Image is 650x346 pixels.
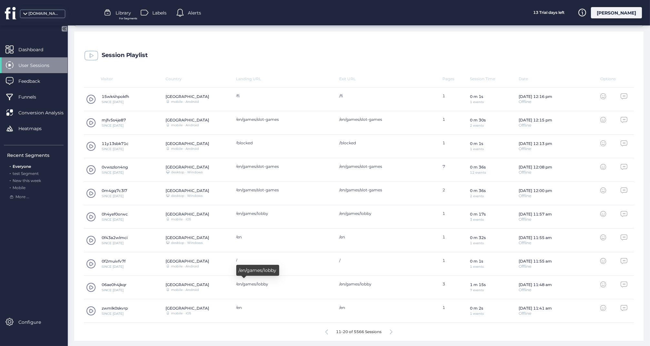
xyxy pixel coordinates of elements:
div: [DATE] 12:08 pm [519,165,552,169]
span: Configure [18,319,51,326]
div: Session Time [470,76,519,81]
span: New this week [13,178,41,183]
div: 0h4yef0orwc [102,212,128,216]
div: 1 [442,117,470,129]
div: Offline [519,312,552,315]
div: [GEOGRAPHIC_DATA] [166,235,209,240]
div: /en/games/lobby [339,282,436,286]
div: [GEOGRAPHIC_DATA] [166,306,209,311]
div: mobile · Android [171,288,199,292]
div: 1 [442,140,470,152]
div: 0 m 36s [470,165,486,169]
div: [DATE] 11:55 am [519,235,552,240]
div: Country [166,76,236,81]
span: Everyone [13,164,31,169]
div: 1 [442,305,470,317]
span: Heatmaps [18,125,51,132]
div: 1 events [470,312,484,315]
div: Offline [519,147,552,151]
div: Visitor [84,76,166,81]
div: SINCE [DATE] [102,195,127,198]
div: 1 events [470,242,486,245]
span: For Segments [119,16,137,21]
div: [DATE] 12:00 pm [519,188,552,193]
div: /en/games/slot-games [339,164,436,169]
div: SINCE [DATE] [102,124,126,127]
div: [DATE] 12:13 pm [519,141,552,146]
div: 15wk4hpokfh [102,94,129,99]
div: 3 events [470,218,486,221]
div: 0 m 30s [470,118,486,122]
span: . [10,177,11,183]
div: 1 events [470,101,484,104]
div: Offline [519,288,552,292]
div: /en/games/slot-games [236,164,333,169]
span: Funnels [18,93,46,101]
div: desktop · Windows [171,241,203,245]
div: / [236,258,333,263]
div: zwmlk0skvrp [102,306,128,311]
div: SINCE [DATE] [102,148,128,151]
div: /en [236,305,333,310]
div: [DATE] 12:15 pm [519,118,552,122]
div: 0 m 32s [470,235,486,240]
div: /en/games/slot-games [236,187,333,192]
div: 1 [442,235,470,246]
div: Session Playlist [102,52,148,59]
div: Offline [519,217,552,221]
div: 1 events [470,148,484,151]
div: 0 m 1s [470,94,484,99]
div: Pages [442,76,470,81]
div: 13 Trial days left [525,7,573,18]
div: 0vwszlon4ng [102,165,128,169]
div: Date [519,76,600,81]
div: SINCE [DATE] [102,242,127,245]
div: 0f2muivfv7f [102,259,126,264]
span: . [10,170,11,176]
div: 0 m 36s [470,188,486,193]
div: 1 m 15s [470,282,486,287]
div: SINCE [DATE] [102,265,126,268]
div: SINCE [DATE] [102,312,128,315]
div: 11y13sbk71c [102,141,128,146]
span: Dashboard [18,46,53,53]
div: [GEOGRAPHIC_DATA] [166,141,209,146]
div: mobile · iOS [171,218,191,221]
div: Offline [519,123,552,127]
span: Conversion Analysis [18,109,73,116]
div: mobile · Android [171,100,199,103]
div: [GEOGRAPHIC_DATA] [166,188,209,193]
div: 0 m 17s [470,212,486,216]
div: Offline [519,264,552,268]
div: Offline [519,194,552,198]
div: 1 events [470,265,484,268]
div: SINCE [DATE] [102,101,129,104]
div: [GEOGRAPHIC_DATA] [166,118,209,122]
div: [DATE] 11:48 am [519,282,552,287]
div: Recent Segments [7,152,64,159]
div: SINCE [DATE] [102,171,128,174]
div: 06ae0h4jkqr [102,282,127,287]
div: mobile · iOS [171,312,191,315]
span: User Sessions [18,62,59,69]
div: /en/games/lobby [236,282,333,286]
div: /fi [339,93,436,98]
span: Alerts [188,9,201,16]
div: 0f43a2wlmci [102,235,127,240]
div: 1 [442,211,470,223]
div: 7 events [470,289,486,292]
div: [GEOGRAPHIC_DATA] [166,212,209,216]
div: [GEOGRAPHIC_DATA] [166,165,209,169]
div: [DOMAIN_NAME] [28,11,61,17]
div: /en/games/slot-games [339,187,436,192]
span: Labels [152,9,167,16]
div: 0 m 1s [470,141,484,146]
div: 1 [442,258,470,270]
div: [GEOGRAPHIC_DATA] [166,94,209,99]
div: mobile · Android [171,265,199,268]
div: /en/games/slot-games [236,117,333,122]
div: 0 m 2s [470,306,484,311]
div: 2 events [470,124,486,127]
div: /en/games/slot-games [339,117,436,122]
div: /en/games/lobby [339,211,436,216]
